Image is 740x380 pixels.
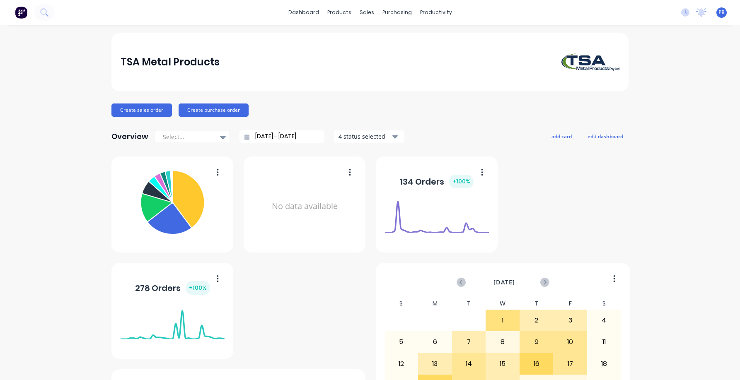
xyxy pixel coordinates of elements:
img: TSA Metal Products [561,53,619,71]
div: + 100 % [449,175,474,188]
div: 8 [486,332,519,352]
img: Factory [15,6,27,19]
button: 4 status selected [334,130,404,143]
div: M [418,298,452,310]
div: 11 [588,332,621,352]
div: 15 [486,354,519,374]
div: 5 [385,332,418,352]
div: T [452,298,486,310]
div: 12 [385,354,418,374]
div: 10 [554,332,587,352]
div: 4 status selected [339,132,391,141]
div: S [587,298,621,310]
div: S [385,298,418,310]
div: F [553,298,587,310]
button: Create purchase order [179,103,249,117]
div: 3 [554,310,587,331]
div: 2 [520,310,553,331]
div: No data available [253,167,357,245]
div: TSA Metal Products [121,54,220,70]
div: 9 [520,332,553,352]
div: products [323,6,355,19]
div: sales [355,6,378,19]
div: T [520,298,554,310]
span: PB [718,9,725,16]
div: 278 Orders [135,281,210,295]
span: [DATE] [493,278,515,287]
div: purchasing [378,6,416,19]
div: 1 [486,310,519,331]
a: dashboard [284,6,323,19]
button: edit dashboard [582,131,629,142]
div: W [486,298,520,310]
div: 6 [418,332,452,352]
div: 14 [452,354,486,374]
div: 18 [588,354,621,374]
button: Create sales order [111,103,172,117]
div: productivity [416,6,456,19]
div: 4 [588,310,621,331]
div: 134 Orders [400,175,474,188]
button: add card [546,131,577,142]
div: 13 [418,354,452,374]
div: 16 [520,354,553,374]
div: + 100 % [186,281,210,295]
div: 7 [452,332,486,352]
div: 17 [554,354,587,374]
div: Overview [111,128,148,145]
